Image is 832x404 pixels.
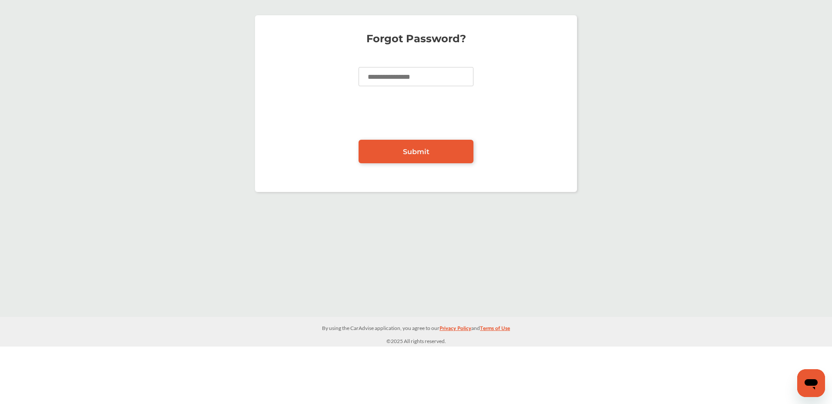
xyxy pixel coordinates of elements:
[797,369,825,397] iframe: Button to launch messaging window
[403,148,429,156] span: Submit
[480,324,510,337] a: Terms of Use
[350,99,482,133] iframe: reCAPTCHA
[359,140,473,163] a: Submit
[264,34,568,43] p: Forgot Password?
[439,324,471,337] a: Privacy Policy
